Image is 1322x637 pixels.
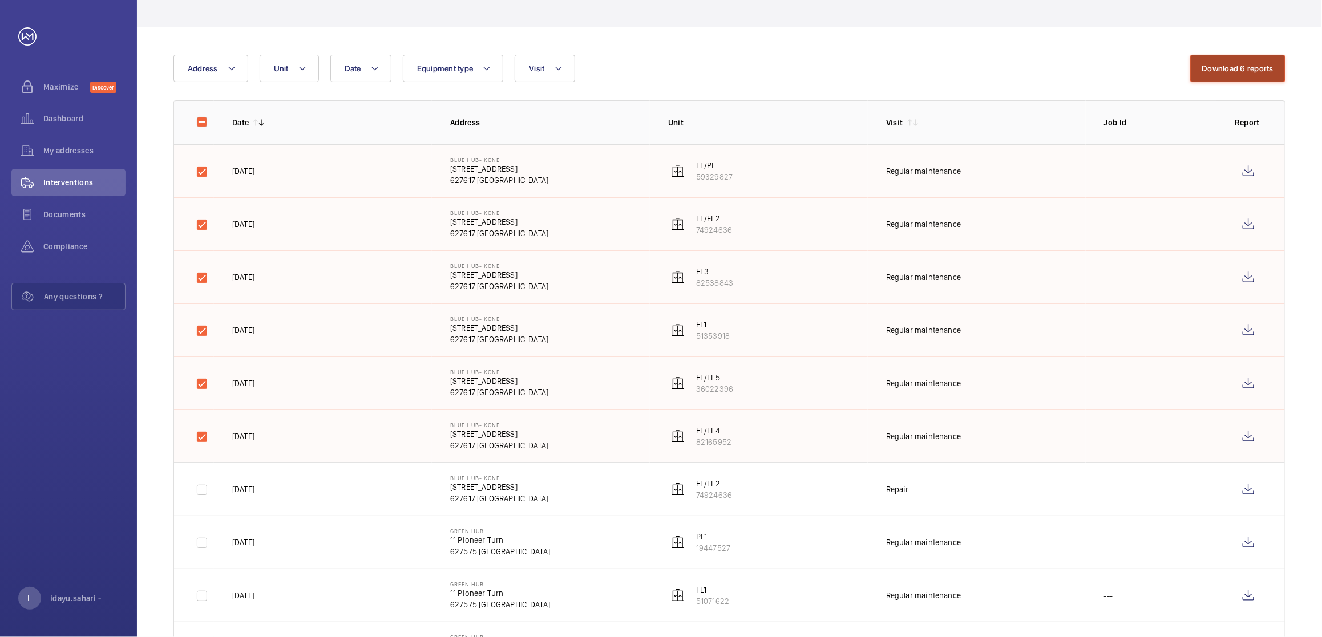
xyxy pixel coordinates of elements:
span: Maximize [43,81,90,92]
p: --- [1104,218,1113,230]
span: Equipment type [417,64,474,73]
p: --- [1104,324,1113,336]
p: EL/PL [696,160,733,171]
p: Date [232,117,249,128]
p: --- [1104,431,1113,442]
p: [DATE] [232,378,254,389]
p: Blue Hub- Kone [450,209,548,216]
p: [STREET_ADDRESS] [450,163,548,175]
p: 19447527 [696,542,730,554]
button: Unit [260,55,319,82]
p: Unit [668,117,868,128]
p: 74924636 [696,224,732,236]
p: --- [1104,165,1113,177]
p: [DATE] [232,271,254,283]
button: Address [173,55,248,82]
p: [STREET_ADDRESS] [450,216,548,228]
p: [DATE] [232,165,254,177]
p: EL/FL2 [696,478,732,489]
span: Discover [90,82,116,93]
p: FL3 [696,266,733,277]
img: elevator.svg [671,535,685,549]
p: Report [1235,117,1262,128]
div: Regular maintenance [886,271,961,283]
p: [DATE] [232,484,254,495]
p: 82538843 [696,277,733,289]
p: PL1 [696,531,730,542]
span: My addresses [43,145,126,156]
p: EL/FL2 [696,213,732,224]
p: [DATE] [232,590,254,601]
p: 627617 [GEOGRAPHIC_DATA] [450,228,548,239]
p: 627575 [GEOGRAPHIC_DATA] [450,599,550,610]
p: Blue Hub- Kone [450,421,548,428]
p: 627617 [GEOGRAPHIC_DATA] [450,175,548,186]
div: Regular maintenance [886,378,961,389]
div: Regular maintenance [886,537,961,548]
p: --- [1104,271,1113,283]
p: [DATE] [232,324,254,336]
p: I- [27,593,32,604]
img: elevator.svg [671,323,685,337]
p: Address [450,117,650,128]
p: [STREET_ADDRESS] [450,269,548,281]
span: Visit [529,64,544,73]
p: [DATE] [232,218,254,230]
div: Regular maintenance [886,324,961,336]
p: --- [1104,378,1113,389]
img: elevator.svg [671,217,685,231]
p: 627617 [GEOGRAPHIC_DATA] [450,281,548,292]
span: Compliance [43,241,126,252]
span: Any questions ? [44,291,125,302]
p: 627617 [GEOGRAPHIC_DATA] [450,334,548,345]
p: [DATE] [232,537,254,548]
p: 82165952 [696,436,731,448]
p: --- [1104,484,1113,495]
p: 627617 [GEOGRAPHIC_DATA] [450,440,548,451]
span: Address [188,64,218,73]
p: [STREET_ADDRESS] [450,375,548,387]
img: elevator.svg [671,376,685,390]
p: Blue Hub- Kone [450,156,548,163]
button: Visit [515,55,575,82]
p: FL1 [696,584,729,595]
p: 11 Pioneer Turn [450,534,550,546]
p: EL/FL4 [696,425,731,436]
p: idayu.sahari - [50,593,101,604]
img: elevator.svg [671,482,685,496]
p: [STREET_ADDRESS] [450,428,548,440]
div: Regular maintenance [886,165,961,177]
p: 74924636 [696,489,732,501]
p: 36022396 [696,383,733,395]
p: FL1 [696,319,730,330]
p: 11 Pioneer Turn [450,587,550,599]
p: Blue Hub- Kone [450,262,548,269]
button: Download 6 reports [1190,55,1286,82]
span: Date [345,64,361,73]
p: [STREET_ADDRESS] [450,481,548,493]
button: Equipment type [403,55,504,82]
div: Regular maintenance [886,590,961,601]
p: Green Hub [450,581,550,587]
p: EL/FL5 [696,372,733,383]
p: Visit [886,117,903,128]
p: 627617 [GEOGRAPHIC_DATA] [450,493,548,504]
img: elevator.svg [671,429,685,443]
span: Interventions [43,177,126,188]
img: elevator.svg [671,164,685,178]
p: 627575 [GEOGRAPHIC_DATA] [450,546,550,557]
button: Date [330,55,391,82]
span: Unit [274,64,289,73]
p: Blue Hub- Kone [450,368,548,375]
p: Job Id [1104,117,1216,128]
img: elevator.svg [671,270,685,284]
span: Documents [43,209,126,220]
p: Green Hub [450,528,550,534]
p: 627617 [GEOGRAPHIC_DATA] [450,387,548,398]
p: 51353918 [696,330,730,342]
span: Dashboard [43,113,126,124]
img: elevator.svg [671,589,685,602]
div: Regular maintenance [886,218,961,230]
p: 51071622 [696,595,729,607]
p: Blue Hub- Kone [450,474,548,481]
